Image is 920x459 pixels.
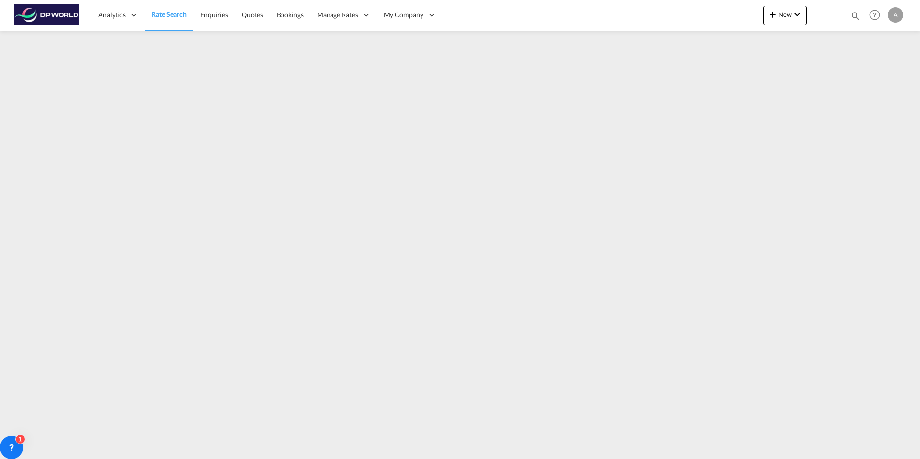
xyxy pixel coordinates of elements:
span: Rate Search [152,10,187,18]
div: Help [867,7,888,24]
div: A [888,7,903,23]
span: Help [867,7,883,23]
md-icon: icon-plus 400-fg [767,9,779,20]
md-icon: icon-magnify [850,11,861,21]
span: Enquiries [200,11,228,19]
span: My Company [384,10,423,20]
img: c08ca190194411f088ed0f3ba295208c.png [14,4,79,26]
div: icon-magnify [850,11,861,25]
button: icon-plus 400-fgNewicon-chevron-down [763,6,807,25]
span: Analytics [98,10,126,20]
span: New [767,11,803,18]
span: Bookings [277,11,304,19]
span: Manage Rates [317,10,358,20]
span: Quotes [242,11,263,19]
md-icon: icon-chevron-down [792,9,803,20]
